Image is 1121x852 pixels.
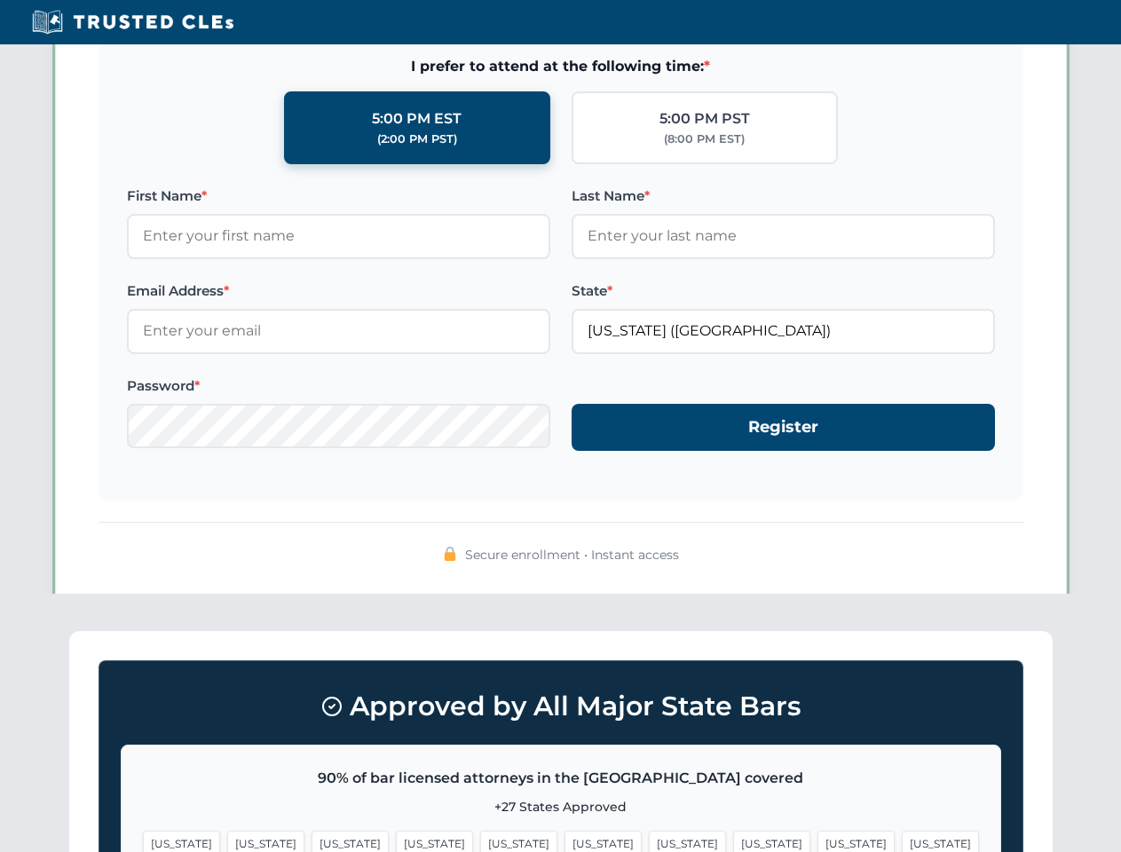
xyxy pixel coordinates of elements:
[121,682,1001,730] h3: Approved by All Major State Bars
[659,107,750,130] div: 5:00 PM PST
[572,185,995,207] label: Last Name
[127,280,550,302] label: Email Address
[664,130,745,148] div: (8:00 PM EST)
[127,214,550,258] input: Enter your first name
[27,9,239,35] img: Trusted CLEs
[572,280,995,302] label: State
[127,375,550,397] label: Password
[572,404,995,451] button: Register
[143,767,979,790] p: 90% of bar licensed attorneys in the [GEOGRAPHIC_DATA] covered
[143,797,979,816] p: +27 States Approved
[127,185,550,207] label: First Name
[572,214,995,258] input: Enter your last name
[443,547,457,561] img: 🔒
[465,545,679,564] span: Secure enrollment • Instant access
[127,55,995,78] span: I prefer to attend at the following time:
[572,309,995,353] input: Florida (FL)
[127,309,550,353] input: Enter your email
[372,107,462,130] div: 5:00 PM EST
[377,130,457,148] div: (2:00 PM PST)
